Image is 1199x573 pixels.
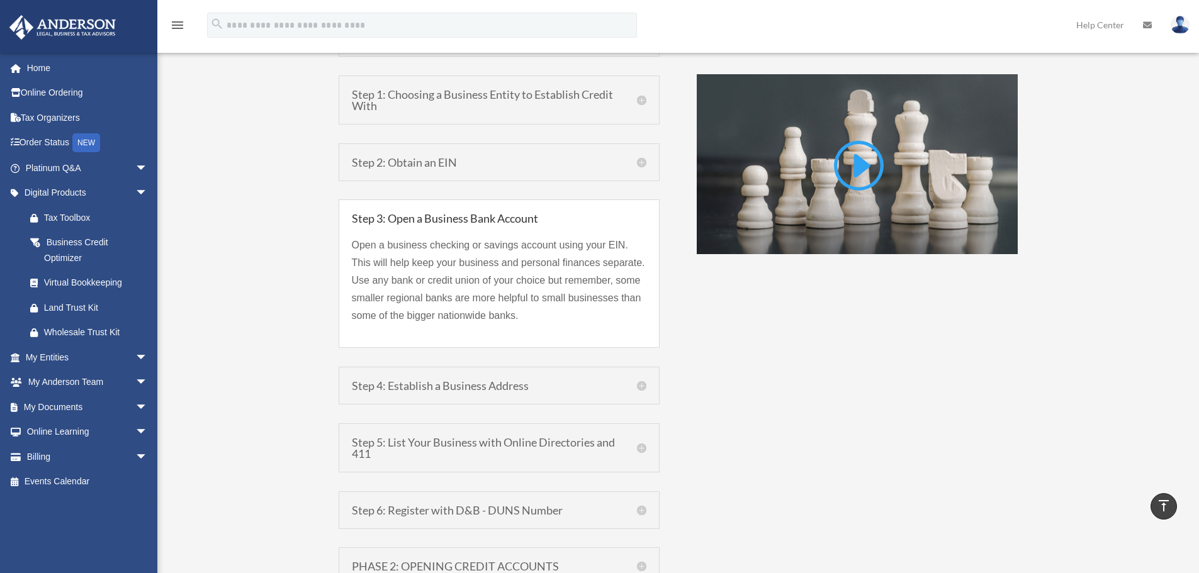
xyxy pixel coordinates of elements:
[18,295,167,320] a: Land Trust Kit
[352,504,646,516] h5: Step 6: Register with D&B - DUNS Number
[1151,493,1177,520] a: vertical_align_top
[135,444,160,470] span: arrow_drop_down
[1171,16,1190,34] img: User Pic
[352,240,645,321] span: Open a business checking or savings account using your EIN. This will help keep your business and...
[9,444,167,469] a: Billingarrow_drop_down
[9,155,167,181] a: Platinum Q&Aarrow_drop_down
[18,270,167,296] a: Virtual Bookkeeping
[9,81,167,106] a: Online Ordering
[170,18,185,33] i: menu
[6,15,120,40] img: Anderson Advisors Platinum Portal
[44,235,145,265] div: Business Credit Optimizer
[170,22,185,33] a: menu
[44,300,151,316] div: Land Trust Kit
[9,55,167,81] a: Home
[135,345,160,370] span: arrow_drop_down
[18,230,160,270] a: Business Credit Optimizer
[135,394,160,420] span: arrow_drop_down
[135,420,160,445] span: arrow_drop_down
[9,394,167,420] a: My Documentsarrow_drop_down
[9,469,167,494] a: Events Calendar
[44,210,151,226] div: Tax Toolbox
[18,320,167,345] a: Wholesale Trust Kit
[352,560,646,572] h5: PHASE 2: OPENING CREDIT ACCOUNTS
[352,157,646,168] h5: Step 2: Obtain an EIN
[352,437,646,459] h5: Step 5: List Your Business with Online Directories and 411
[9,105,167,130] a: Tax Organizers
[135,155,160,181] span: arrow_drop_down
[1156,498,1171,513] i: vertical_align_top
[135,370,160,396] span: arrow_drop_down
[18,205,167,230] a: Tax Toolbox
[72,133,100,152] div: NEW
[135,181,160,206] span: arrow_drop_down
[352,213,646,224] h5: Step 3: Open a Business Bank Account
[352,89,646,111] h5: Step 1: Choosing a Business Entity to Establish Credit With
[44,275,151,291] div: Virtual Bookkeeping
[9,130,167,156] a: Order StatusNEW
[352,380,646,391] h5: Step 4: Establish a Business Address
[9,345,167,370] a: My Entitiesarrow_drop_down
[9,420,167,445] a: Online Learningarrow_drop_down
[9,370,167,395] a: My Anderson Teamarrow_drop_down
[44,325,151,340] div: Wholesale Trust Kit
[210,17,224,31] i: search
[9,181,167,206] a: Digital Productsarrow_drop_down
